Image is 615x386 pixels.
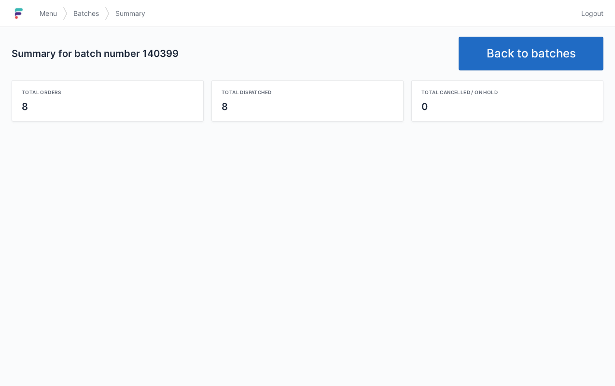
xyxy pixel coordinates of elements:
[73,9,99,18] span: Batches
[22,100,194,113] div: 8
[110,5,151,22] a: Summary
[40,9,57,18] span: Menu
[68,5,105,22] a: Batches
[581,9,603,18] span: Logout
[12,6,26,21] img: logo-small.jpg
[421,88,593,96] div: Total cancelled / on hold
[22,88,194,96] div: Total orders
[34,5,63,22] a: Menu
[459,37,603,70] a: Back to batches
[222,88,393,96] div: Total dispatched
[115,9,145,18] span: Summary
[222,100,393,113] div: 8
[421,100,593,113] div: 0
[63,2,68,25] img: svg>
[12,47,451,60] h2: Summary for batch number 140399
[575,5,603,22] a: Logout
[105,2,110,25] img: svg>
